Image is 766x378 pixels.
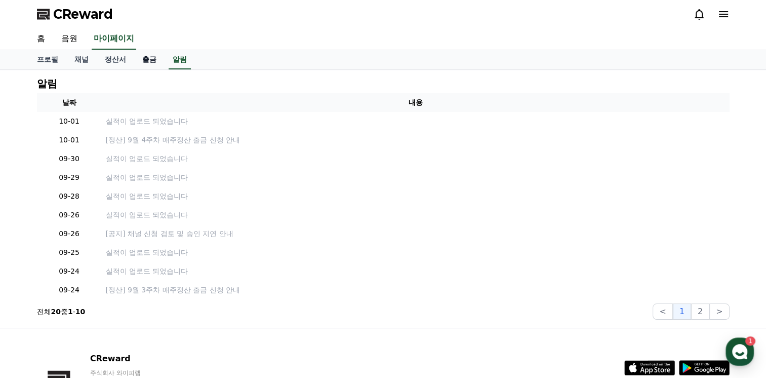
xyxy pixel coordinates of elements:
[106,191,725,202] a: 실적이 업로드 되었습니다
[106,154,725,164] a: 실적이 업로드 되었습니다
[66,50,97,69] a: 채널
[68,308,73,316] strong: 1
[41,154,98,164] p: 09-30
[41,266,98,277] p: 09-24
[41,247,98,258] p: 09-25
[41,135,98,145] p: 10-01
[37,93,102,112] th: 날짜
[156,309,169,317] span: 설정
[90,353,214,365] p: CReward
[41,172,98,183] p: 09-29
[51,308,61,316] strong: 20
[106,229,725,239] a: [공지] 채널 신청 검토 및 승인 지연 안내
[41,229,98,239] p: 09-26
[3,294,67,319] a: 홈
[134,50,165,69] a: 출금
[53,28,86,50] a: 음원
[691,304,709,320] button: 2
[169,50,191,69] a: 알림
[37,307,86,317] p: 전체 중 -
[103,293,106,301] span: 1
[29,50,66,69] a: 프로필
[75,308,85,316] strong: 10
[653,304,672,320] button: <
[93,310,105,318] span: 대화
[90,369,214,377] p: 주식회사 와이피랩
[92,28,136,50] a: 마이페이지
[673,304,691,320] button: 1
[106,135,725,145] a: [정산] 9월 4주차 매주정산 출금 신청 안내
[106,210,725,220] a: 실적이 업로드 되었습니다
[106,247,725,258] a: 실적이 업로드 되었습니다
[32,309,38,317] span: 홈
[37,6,113,22] a: CReward
[102,93,730,112] th: 내용
[41,191,98,202] p: 09-28
[41,285,98,295] p: 09-24
[97,50,134,69] a: 정산서
[106,285,725,295] a: [정산] 9월 3주차 매주정산 출금 신청 안내
[106,266,725,277] a: 실적이 업로드 되었습니다
[106,172,725,183] a: 실적이 업로드 되었습니다
[41,210,98,220] p: 09-26
[131,294,194,319] a: 설정
[41,116,98,127] p: 10-01
[53,6,113,22] span: CReward
[709,304,729,320] button: >
[29,28,53,50] a: 홈
[37,78,57,89] h4: 알림
[67,294,131,319] a: 1대화
[106,116,725,127] a: 실적이 업로드 되었습니다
